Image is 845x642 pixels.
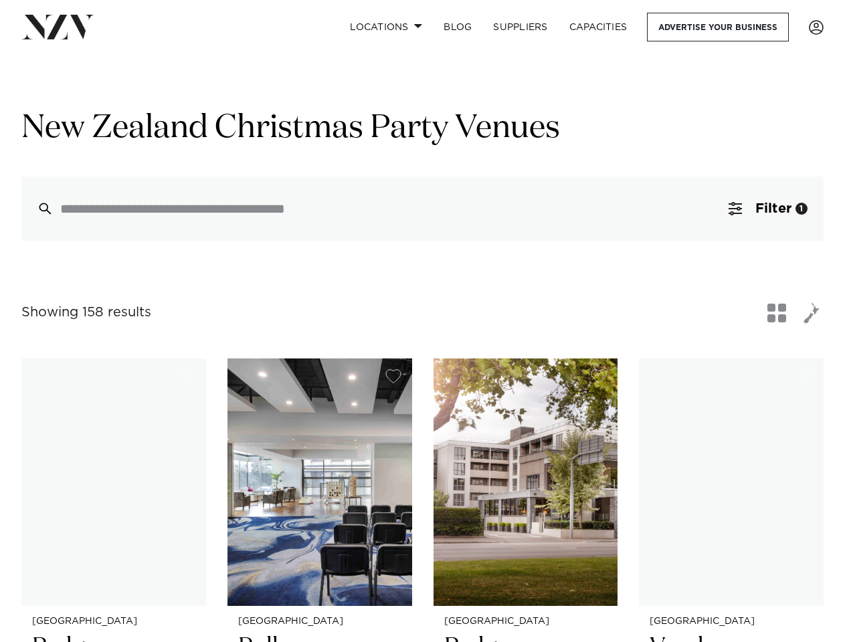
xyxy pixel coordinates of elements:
small: [GEOGRAPHIC_DATA] [444,617,607,627]
small: [GEOGRAPHIC_DATA] [650,617,813,627]
a: Capacities [559,13,638,41]
a: Locations [339,13,433,41]
a: BLOG [433,13,482,41]
small: [GEOGRAPHIC_DATA] [238,617,401,627]
small: [GEOGRAPHIC_DATA] [32,617,195,627]
img: nzv-logo.png [21,15,94,39]
div: Showing 158 results [21,302,151,323]
button: Filter1 [713,177,824,241]
a: SUPPLIERS [482,13,558,41]
h1: New Zealand Christmas Party Venues [21,108,824,150]
a: Advertise your business [647,13,789,41]
span: Filter [755,202,791,215]
div: 1 [795,203,808,215]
